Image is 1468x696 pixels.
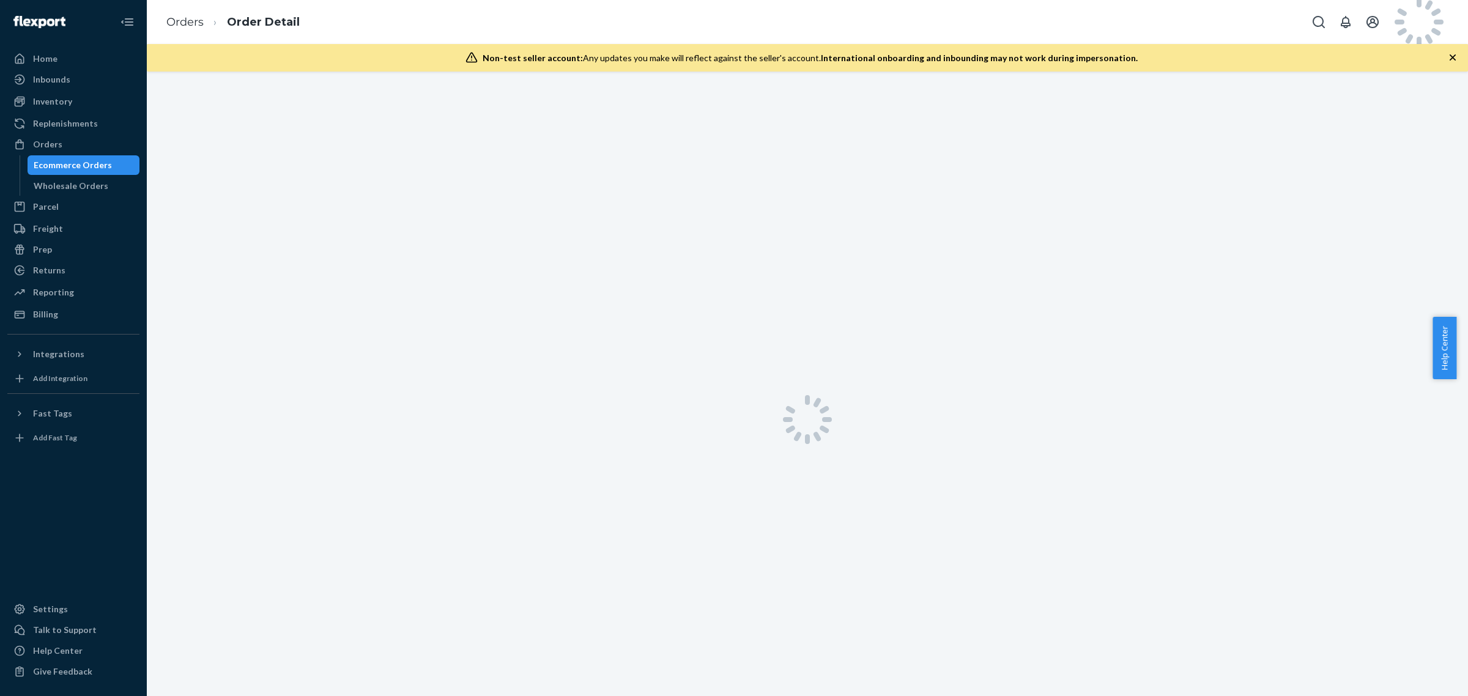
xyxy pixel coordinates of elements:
[7,599,139,619] a: Settings
[34,180,108,192] div: Wholesale Orders
[33,264,65,276] div: Returns
[33,243,52,256] div: Prep
[33,53,57,65] div: Home
[7,404,139,423] button: Fast Tags
[7,219,139,239] a: Freight
[7,261,139,280] a: Returns
[166,15,204,29] a: Orders
[1360,10,1385,34] button: Open account menu
[33,223,63,235] div: Freight
[28,155,140,175] a: Ecommerce Orders
[7,428,139,448] a: Add Fast Tag
[33,645,83,657] div: Help Center
[28,176,140,196] a: Wholesale Orders
[33,432,77,443] div: Add Fast Tag
[7,240,139,259] a: Prep
[157,4,310,40] ol: breadcrumbs
[33,95,72,108] div: Inventory
[483,53,583,63] span: Non-test seller account:
[7,305,139,324] a: Billing
[33,407,72,420] div: Fast Tags
[33,138,62,150] div: Orders
[34,159,112,171] div: Ecommerce Orders
[7,70,139,89] a: Inbounds
[7,114,139,133] a: Replenishments
[7,662,139,681] button: Give Feedback
[7,641,139,661] a: Help Center
[7,135,139,154] a: Orders
[33,665,92,678] div: Give Feedback
[7,49,139,68] a: Home
[7,369,139,388] a: Add Integration
[7,620,139,640] button: Talk to Support
[33,117,98,130] div: Replenishments
[115,10,139,34] button: Close Navigation
[33,624,97,636] div: Talk to Support
[33,603,68,615] div: Settings
[33,286,74,298] div: Reporting
[1307,10,1331,34] button: Open Search Box
[7,344,139,364] button: Integrations
[33,73,70,86] div: Inbounds
[33,308,58,320] div: Billing
[33,348,84,360] div: Integrations
[33,373,87,383] div: Add Integration
[13,16,65,28] img: Flexport logo
[7,283,139,302] a: Reporting
[483,52,1138,64] div: Any updates you make will reflect against the seller's account.
[1333,10,1358,34] button: Open notifications
[1433,317,1456,379] button: Help Center
[821,53,1138,63] span: International onboarding and inbounding may not work during impersonation.
[33,201,59,213] div: Parcel
[7,92,139,111] a: Inventory
[227,15,300,29] a: Order Detail
[7,197,139,217] a: Parcel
